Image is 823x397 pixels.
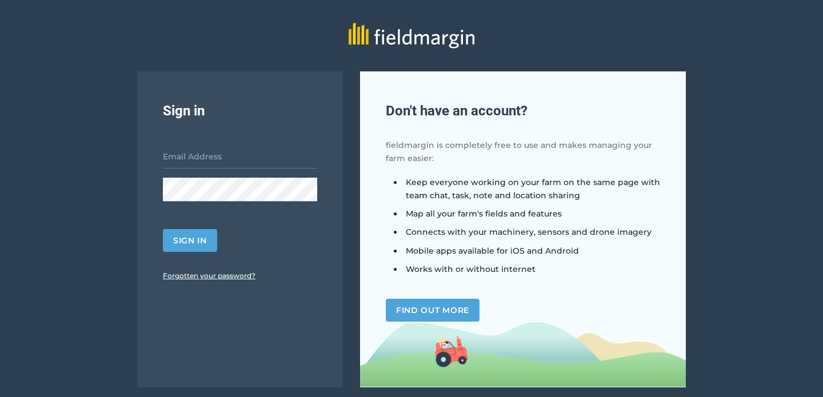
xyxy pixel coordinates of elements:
[403,263,660,275] li: Works with or without internet
[403,176,660,202] li: Keep everyone working on your farm on the same page with team chat, task, note and location sharing
[386,100,660,122] h2: Don ' t have an account?
[403,226,660,238] li: Connects with your machinery, sensors and drone imagery
[163,100,317,122] h2: Sign in
[163,271,255,280] a: Forgotten your password?
[386,139,660,165] p: fieldmargin is completely free to use and makes managing your farm easier:
[386,299,480,322] a: Find out more
[349,23,474,49] img: fieldmargin logo
[403,244,660,257] li: Mobile apps available for iOS and Android
[163,145,317,169] input: Email Address
[163,229,217,252] button: Sign in
[403,207,660,220] li: Map all your farm ' s fields and features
